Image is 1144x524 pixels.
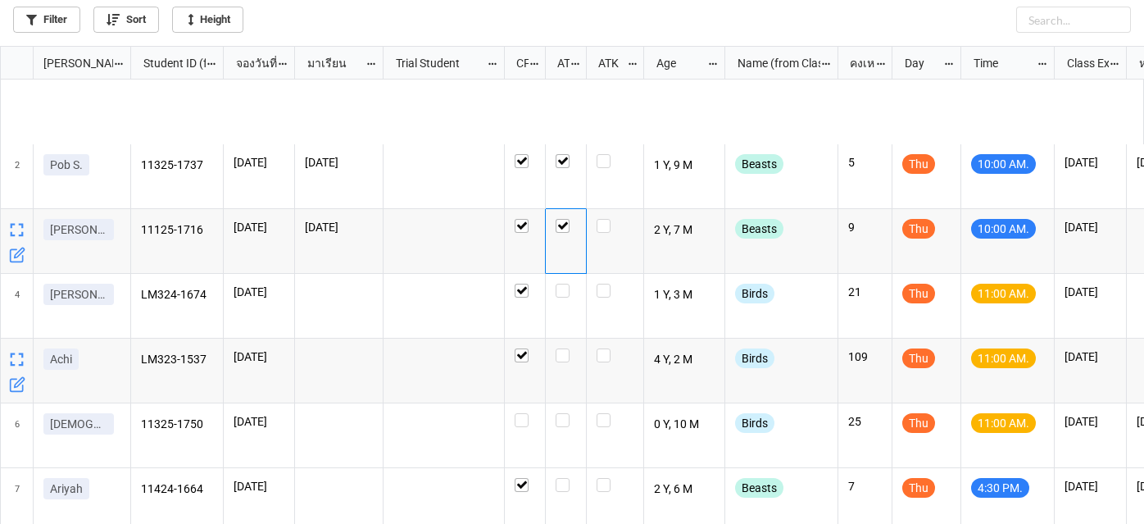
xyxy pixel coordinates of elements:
[971,478,1029,498] div: 4:30 PM.
[50,481,83,497] p: Ariyah
[50,286,107,303] p: [PERSON_NAME]ปู
[15,144,20,208] span: 2
[735,413,774,433] div: Birds
[971,219,1036,239] div: 10:00 AM.
[547,54,570,72] div: ATT
[902,349,935,368] div: Thu
[848,478,882,494] p: 7
[34,54,113,72] div: [PERSON_NAME] Name
[15,274,20,338] span: 4
[902,154,935,174] div: Thu
[234,219,284,235] p: [DATE]
[654,349,715,371] p: 4 Y, 2 M
[506,54,529,72] div: CF
[1065,219,1116,235] p: [DATE]
[588,54,626,72] div: ATK
[654,478,715,501] p: 2 Y, 6 M
[654,219,715,242] p: 2 Y, 7 M
[902,284,935,303] div: Thu
[902,413,935,433] div: Thu
[50,221,107,238] p: [PERSON_NAME]
[840,54,874,72] div: คงเหลือ (from Nick Name)
[848,413,882,430] p: 25
[234,413,284,430] p: [DATE]
[1,47,131,80] div: grid
[305,219,373,235] p: [DATE]
[50,157,83,173] p: Pob S.
[1016,7,1131,33] input: Search...
[647,54,707,72] div: Age
[386,54,486,72] div: Trial Student
[93,7,159,33] a: Sort
[971,154,1036,174] div: 10:00 AM.
[305,154,373,171] p: [DATE]
[848,219,882,235] p: 9
[735,478,783,498] div: Beasts
[141,219,214,242] p: 11125-1716
[735,349,774,368] div: Birds
[895,54,944,72] div: Day
[971,413,1036,433] div: 11:00 AM.
[50,416,107,432] p: [DEMOGRAPHIC_DATA]
[735,154,783,174] div: Beasts
[234,154,284,171] p: [DATE]
[234,284,284,300] p: [DATE]
[134,54,206,72] div: Student ID (from [PERSON_NAME] Name)
[1065,284,1116,300] p: [DATE]
[1065,413,1116,430] p: [DATE]
[971,349,1036,368] div: 11:00 AM.
[141,349,214,371] p: LM323-1537
[226,54,278,72] div: จองวันที่
[141,284,214,307] p: LM324-1674
[654,284,715,307] p: 1 Y, 3 M
[902,478,935,498] div: Thu
[141,154,214,177] p: 11325-1737
[728,54,820,72] div: Name (from Class)
[141,478,214,501] p: 11424-1664
[1065,349,1116,365] p: [DATE]
[172,7,243,33] a: Height
[1057,54,1110,72] div: Class Expiration
[297,54,365,72] div: มาเรียน
[1065,478,1116,494] p: [DATE]
[1065,154,1116,171] p: [DATE]
[234,478,284,494] p: [DATE]
[654,413,715,436] p: 0 Y, 10 M
[654,154,715,177] p: 1 Y, 9 M
[964,54,1037,72] div: Time
[15,403,20,467] span: 6
[234,349,284,365] p: [DATE]
[848,284,882,300] p: 21
[50,351,72,367] p: Achi
[13,7,80,33] a: Filter
[735,219,783,239] div: Beasts
[902,219,935,239] div: Thu
[141,413,214,436] p: 11325-1750
[971,284,1036,303] div: 11:00 AM.
[848,349,882,365] p: 109
[848,154,882,171] p: 5
[735,284,774,303] div: Birds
